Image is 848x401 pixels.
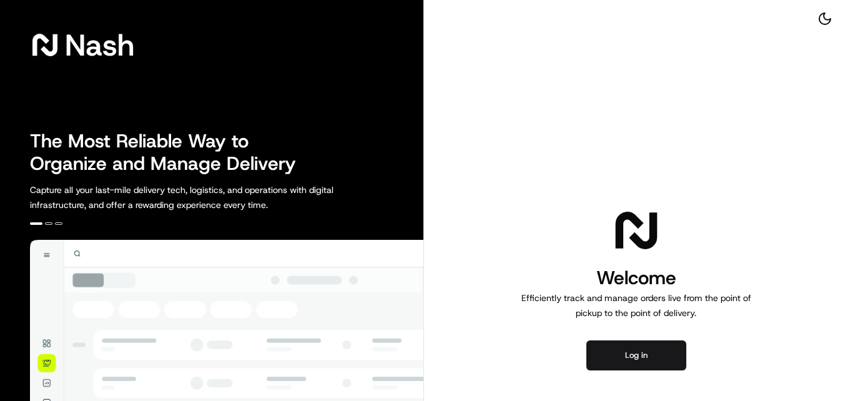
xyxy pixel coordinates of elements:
p: Capture all your last-mile delivery tech, logistics, and operations with digital infrastructure, ... [30,182,390,212]
button: Log in [586,340,686,370]
p: Efficiently track and manage orders live from the point of pickup to the point of delivery. [516,290,756,320]
h2: The Most Reliable Way to Organize and Manage Delivery [30,130,310,175]
h1: Welcome [516,265,756,290]
span: Nash [65,32,134,57]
